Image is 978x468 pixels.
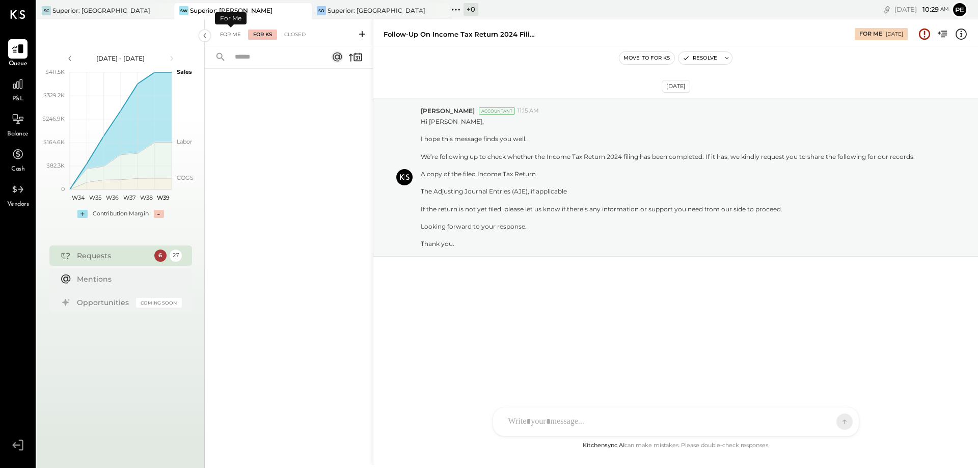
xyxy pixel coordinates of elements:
text: 0 [61,185,65,192]
text: COGS [177,174,194,181]
div: copy link [882,4,892,15]
div: 6 [154,250,167,262]
div: SC [42,6,51,15]
div: [DATE] [662,80,690,93]
div: [DATE] [886,31,903,38]
div: Mentions [77,274,177,284]
span: Cash [11,165,24,174]
a: Cash [1,145,35,174]
div: + 0 [464,3,478,16]
div: Follow-Up on Income Tax Return 2024 Filing and Required Documents [384,30,536,39]
span: [PERSON_NAME] [421,106,475,115]
text: $164.6K [43,139,65,146]
text: W34 [72,194,85,201]
text: $246.9K [42,115,65,122]
div: SO [317,6,326,15]
div: Opportunities [77,297,131,308]
div: Superior: [PERSON_NAME] [190,6,273,15]
div: - [154,210,164,218]
div: For Me [215,30,246,40]
div: For Me [215,12,247,24]
button: Pe [952,2,968,18]
a: Balance [1,109,35,139]
a: Queue [1,39,35,69]
span: Balance [7,130,29,139]
text: $82.3K [46,162,65,169]
text: Labor [177,138,192,145]
text: $329.2K [43,92,65,99]
div: SW [179,6,188,15]
div: For KS [248,30,277,40]
span: Queue [9,60,28,69]
a: P&L [1,74,35,104]
span: Vendors [7,200,29,209]
div: 27 [170,250,182,262]
div: Closed [279,30,311,40]
span: 11:15 AM [518,107,539,115]
text: W39 [156,194,169,201]
text: W35 [89,194,101,201]
div: Coming Soon [136,298,182,308]
button: Resolve [678,52,721,64]
text: $411.5K [45,68,65,75]
a: Vendors [1,180,35,209]
div: [DATE] [894,5,949,14]
button: Move to for ks [619,52,674,64]
text: Sales [177,68,192,75]
div: + [77,210,88,218]
text: W38 [140,194,152,201]
text: W36 [105,194,118,201]
text: W37 [123,194,135,201]
p: Hi [PERSON_NAME], I hope this message finds you well. We’re following up to check whether the Inc... [421,117,915,248]
div: [DATE] - [DATE] [77,54,164,63]
div: Superior: [GEOGRAPHIC_DATA] [328,6,425,15]
div: Accountant [479,107,515,115]
div: Superior: [GEOGRAPHIC_DATA] [52,6,150,15]
div: Contribution Margin [93,210,149,218]
div: For Me [859,30,882,38]
div: Requests [77,251,149,261]
span: P&L [12,95,24,104]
